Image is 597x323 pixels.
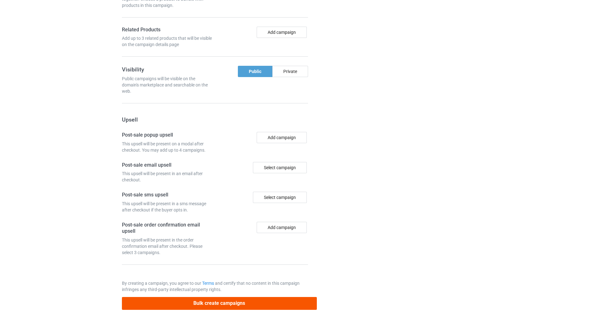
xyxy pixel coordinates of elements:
div: Select campaign [253,162,307,173]
button: Bulk create campaigns [122,297,317,310]
div: This upsell will be present in the order confirmation email after checkout. Please select 3 campa... [122,237,213,256]
div: Private [272,66,308,77]
button: Add campaign [257,132,307,143]
div: Public campaigns will be visible on the domain's marketplace and searchable on the web. [122,76,213,94]
div: This upsell will be present in a sms message after checkout if the buyer opts in. [122,201,213,213]
div: This upsell will be present in an email after checkout. [122,170,213,183]
button: Add campaign [257,222,307,233]
h4: Post-sale popup upsell [122,132,213,138]
div: Add up to 3 related products that will be visible on the campaign details page [122,35,213,48]
h4: Post-sale order confirmation email upsell [122,222,213,235]
button: Add campaign [257,27,307,38]
h3: Visibility [122,66,213,73]
a: Terms [202,281,214,286]
h4: Related Products [122,27,213,33]
div: Select campaign [253,192,307,203]
h3: Upsell [122,116,308,123]
p: By creating a campaign, you agree to our and certify that no content in this campaign infringes a... [122,280,308,293]
div: This upsell will be present on a modal after checkout. You may add up to 4 campaigns. [122,141,213,153]
h4: Post-sale email upsell [122,162,213,169]
h4: Post-sale sms upsell [122,192,213,198]
div: Public [238,66,272,77]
